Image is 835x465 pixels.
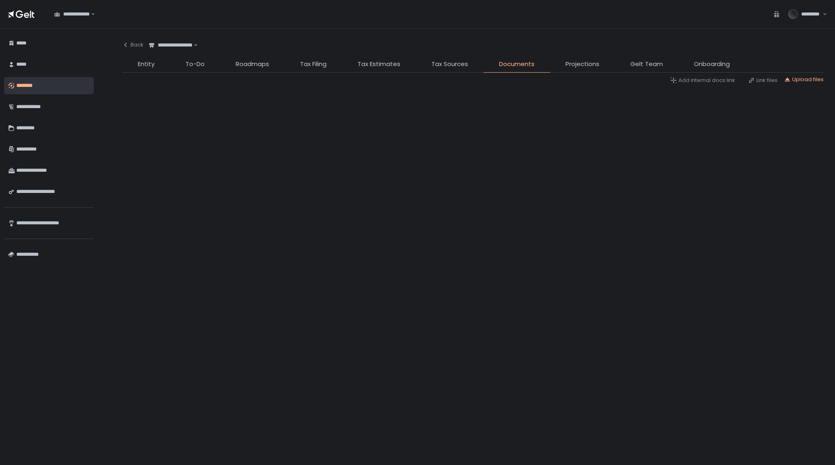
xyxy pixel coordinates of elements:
span: To-Do [186,60,205,69]
div: Back [122,41,144,49]
div: Search for option [49,6,95,23]
div: Search for option [144,37,198,54]
span: Gelt Team [630,60,663,69]
span: Tax Estimates [358,60,400,69]
span: Documents [499,60,535,69]
button: Back [122,37,144,53]
span: Roadmaps [236,60,269,69]
span: Projections [566,60,599,69]
span: Onboarding [694,60,730,69]
button: Upload files [784,76,824,83]
span: Tax Filing [300,60,327,69]
button: Link files [748,77,778,84]
span: Tax Sources [431,60,468,69]
button: Add internal docs link [670,77,735,84]
span: Entity [138,60,155,69]
input: Search for option [192,41,193,49]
